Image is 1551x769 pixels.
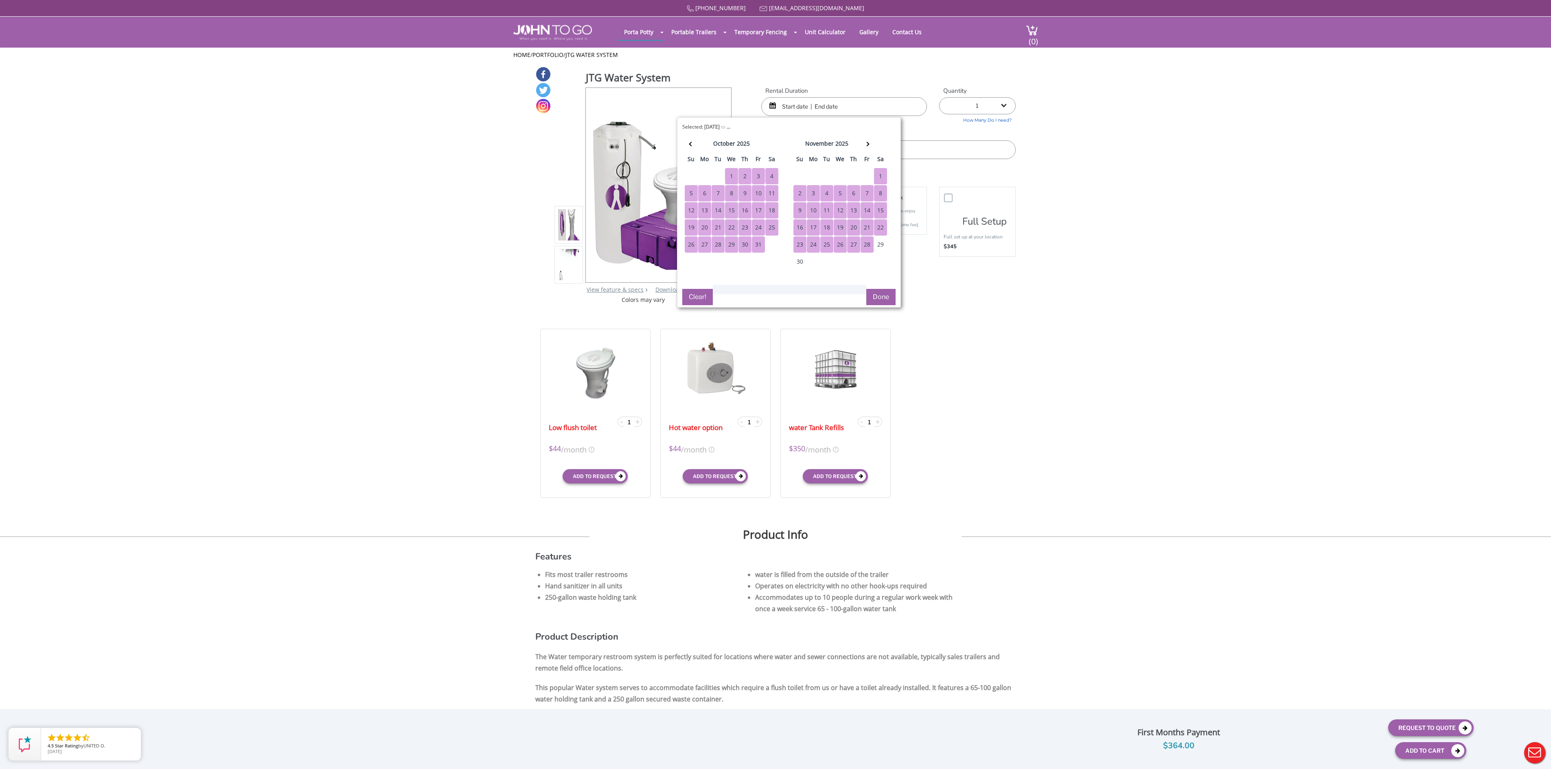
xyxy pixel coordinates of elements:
[738,168,751,184] div: 2
[847,236,860,253] div: 27
[709,447,714,452] img: icon
[698,202,711,218] div: 13
[886,24,928,40] a: Contact Us
[874,236,887,253] div: 29
[760,6,767,11] img: Mail
[561,443,587,455] span: /month
[803,469,868,483] button: Add to request
[545,580,745,592] li: Hand sanitizer in all units
[618,24,659,40] a: Porta Potty
[876,417,880,426] span: +
[807,185,820,201] div: 3
[1028,29,1038,47] span: (0)
[635,417,640,426] span: +
[793,185,806,201] div: 2
[833,153,847,168] th: we
[752,236,765,253] div: 31
[874,202,887,218] div: 15
[805,138,834,149] div: november
[761,97,927,116] input: Start date | End date
[721,123,725,130] span: to
[874,219,887,236] div: 22
[683,339,748,404] img: 29
[834,236,847,253] div: 26
[645,288,648,292] img: right arrow icon
[536,67,550,81] a: Facebook
[549,443,561,455] span: $44
[55,733,65,743] li: 
[81,733,91,743] li: 
[725,236,738,253] div: 29
[712,185,725,201] div: 7
[738,219,751,236] div: 23
[684,153,698,168] th: su
[861,219,874,236] div: 21
[975,725,1382,739] div: First Months Payment
[589,447,594,452] img: icon
[682,123,703,130] span: Selected:
[752,219,765,236] div: 24
[847,185,860,201] div: 6
[712,202,725,218] div: 14
[860,153,874,168] th: fr
[698,185,711,201] div: 6
[835,138,848,149] div: 2025
[698,153,711,168] th: mo
[755,580,955,592] li: Operates on electricity with no other hook-ups required
[535,623,1016,641] h3: Product Description
[536,99,550,113] a: Instagram
[756,417,760,426] span: +
[820,185,833,201] div: 4
[861,185,874,201] div: 7
[793,236,806,253] div: 23
[765,185,778,201] div: 11
[698,219,711,236] div: 20
[834,202,847,218] div: 12
[861,236,874,253] div: 28
[874,185,887,201] div: 8
[554,296,732,304] div: Colors may vary
[820,153,833,168] th: tu
[738,153,751,168] th: th
[807,219,820,236] div: 17
[620,417,623,426] span: -
[738,202,751,218] div: 16
[685,185,698,201] div: 5
[847,202,860,218] div: 13
[751,153,765,168] th: fr
[704,123,720,130] b: [DATE]
[939,114,1016,124] a: How Many Do I need?
[944,243,957,250] strong: $345
[752,202,765,218] div: 17
[683,469,748,483] button: Add to request
[558,125,580,317] img: Product
[847,153,860,168] th: th
[47,733,57,743] li: 
[532,51,563,59] a: Portfolio
[545,592,745,603] li: 250-gallon waste holding tank
[765,153,778,168] th: sa
[687,5,694,12] img: Call
[712,236,725,253] div: 28
[558,165,580,357] img: Product
[587,286,644,293] a: View feature & specs
[698,236,711,253] div: 27
[874,153,887,168] th: sa
[725,202,738,218] div: 15
[820,219,833,236] div: 18
[727,123,730,130] b: ...
[962,201,1007,227] h3: Full Setup
[740,417,743,426] span: -
[725,168,738,184] div: 1
[853,24,885,40] a: Gallery
[48,743,54,749] span: 4.5
[1388,719,1474,736] button: Request To Quote
[728,24,793,40] a: Temporary Fencing
[866,289,896,305] button: Done
[789,422,844,433] a: water Tank Refills
[939,87,1016,95] label: Quantity
[861,202,874,218] div: 14
[681,443,707,455] span: /month
[565,51,618,59] a: JTG Water System
[695,4,746,12] a: [PHONE_NUMBER]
